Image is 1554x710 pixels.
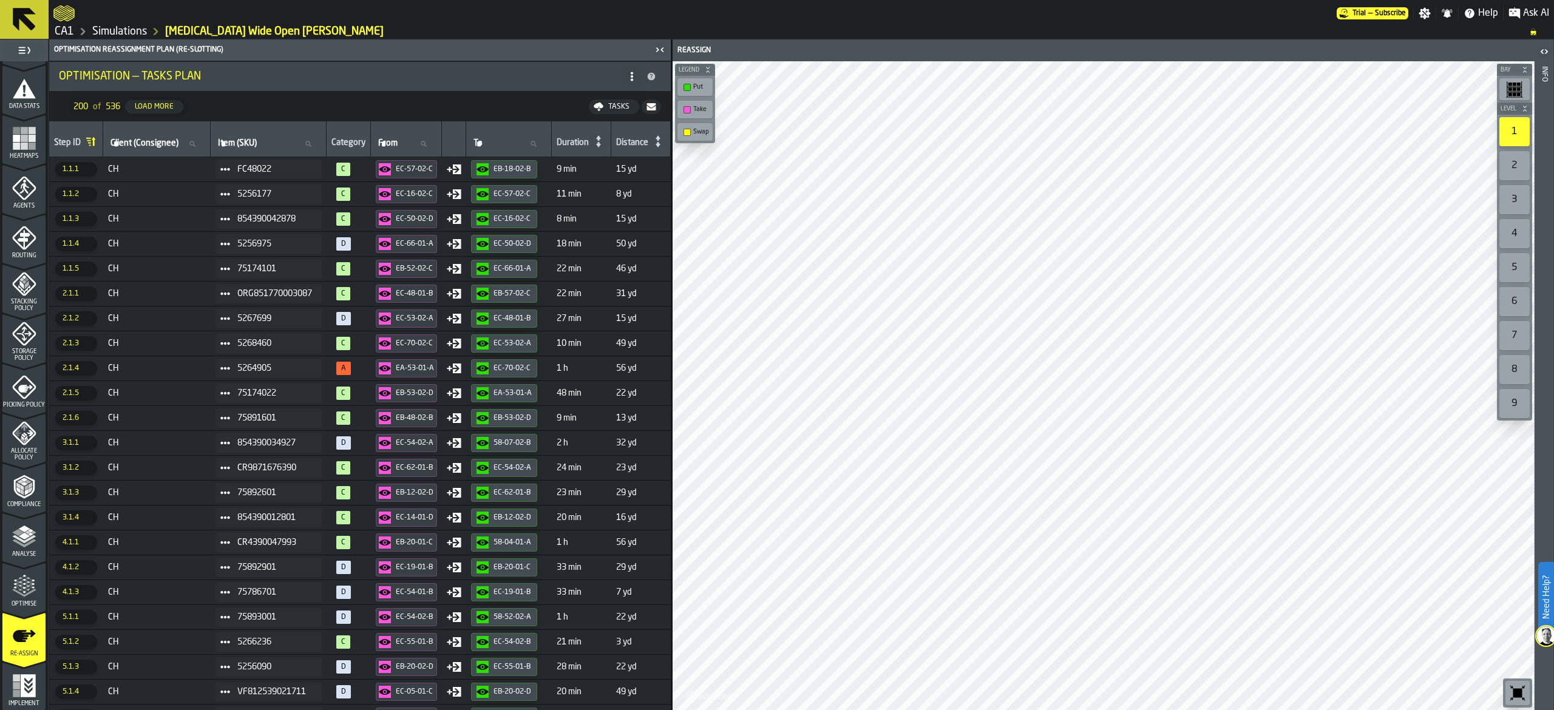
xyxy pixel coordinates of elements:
div: Take [680,103,710,116]
span: CH [108,413,206,423]
div: button-toolbar-undefined [1497,115,1532,149]
span: 46 yd [616,264,666,274]
span: 98% [336,262,350,276]
span: 59% [336,362,351,375]
header: Optimisation Reassignment plan (Re-Slotting) [49,39,671,61]
div: Move Type: Put in [447,610,461,624]
button: button-58-52-02-A [471,608,537,626]
div: 1 [1499,117,1530,146]
div: Menu Subscription [1337,7,1408,19]
span: 1.1.5 [55,262,97,276]
div: Move Type: Put in [447,660,461,674]
button: button-EB-20-01-C [471,558,537,576]
span: 22 min [557,264,606,274]
div: EB-18-02-B [494,165,532,174]
span: 4.1.3 [55,585,97,600]
span: 1.1.3 [55,212,97,226]
button: button-EC-57-02-C [471,185,537,203]
span: Analyse [2,551,46,558]
span: 9 min [557,413,606,423]
div: 2 [1499,151,1530,180]
div: Tasks [603,103,634,111]
div: EC-54-02-B [396,613,434,621]
span: 3.1.3 [55,485,97,500]
div: Swap [693,128,709,136]
button: button-EB-18-02-B [471,160,537,178]
span: CH [108,314,206,323]
div: Move Type: Put in [447,212,461,226]
a: link-to-/wh/i/76e2a128-1b54-4d66-80d4-05ae4c277723/pricing/ [1337,7,1408,19]
div: EC-57-02-C [494,190,532,198]
button: button-EB-52-02-C [376,260,437,278]
div: Move Type: Put in [447,286,461,301]
div: Move Type: Put in [447,635,461,649]
input: label [471,136,546,152]
span: 2.1.2 [55,311,97,326]
div: 58-07-02-B [494,439,532,447]
li: menu Routing [2,214,46,263]
label: button-toggle-Close me [651,42,668,57]
span: Legend [676,67,702,73]
button: button-EB-48-02-B [376,409,437,427]
span: 5268460 [237,339,312,348]
button: button-EC-54-02-A [471,459,537,477]
span: of [93,102,101,112]
div: button-toolbar-undefined [1497,76,1532,103]
button: button-EB-20-02-D [471,683,537,701]
div: Move Type: Put in [447,411,461,425]
div: Move Type: Put in [447,237,461,251]
div: Move Type: Put in [447,535,461,550]
span: N/A [336,312,351,325]
span: 75891601 [237,413,312,423]
button: button-Load More [125,100,183,113]
div: button-toolbar-undefined [1497,387,1532,421]
div: 9 [1499,389,1530,418]
span: 99% [336,212,350,226]
div: EB-12-02-D [396,489,434,497]
div: Move Type: Put in [447,560,461,575]
li: menu Optimise [2,563,46,611]
a: link-to-/wh/i/76e2a128-1b54-4d66-80d4-05ae4c277723/simulations/8af29de0-e6f6-4181-8b28-aef0556f100a [165,25,384,38]
button: button-EC-48-01-B [471,309,537,328]
span: 854390042878 [237,214,312,224]
button: button-EB-57-02-C [471,285,537,303]
button: button-EC-54-01-B [376,583,437,601]
span: 56 yd [616,363,666,373]
span: 50 yd [616,239,666,249]
header: Info [1535,39,1553,710]
li: menu Data Stats [2,65,46,113]
div: Reassign [675,46,1105,55]
span: Implement [2,700,46,707]
span: 3.1.4 [55,510,97,525]
div: 5 [1499,253,1530,282]
span: — [1368,9,1372,18]
nav: Breadcrumb [53,24,1549,39]
div: EC-62-01-B [396,464,434,472]
span: Allocate Policy [2,448,46,461]
div: Move Type: Put in [447,510,461,525]
span: CH [108,189,206,199]
span: Agents [2,203,46,209]
span: 22 min [557,289,606,299]
span: 22 yd [616,388,666,398]
input: label [376,136,436,152]
span: 99% [336,188,350,201]
div: EC-05-01-C [396,688,434,696]
button: button-EC-50-02-D [376,210,437,228]
button: button-EC-50-02-D [471,235,537,253]
span: 4.1.2 [55,560,97,575]
div: button-toolbar-undefined [1497,285,1532,319]
div: EC-55-01-B [396,638,434,646]
div: Move Type: Put in [447,585,461,600]
button: button-EC-62-01-B [376,459,437,477]
span: 15 yd [616,214,666,224]
div: button-toolbar-undefined [1497,217,1532,251]
button: button-EC-54-02-B [376,608,437,626]
div: Take [693,106,709,113]
li: menu Stacking Policy [2,264,46,313]
span: 5.1.3 [55,660,97,674]
li: menu Agents [2,164,46,213]
li: menu Compliance [2,463,46,512]
div: Optimisation Reassignment plan (Re-Slotting) [52,46,651,54]
li: menu Heatmaps [2,115,46,163]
